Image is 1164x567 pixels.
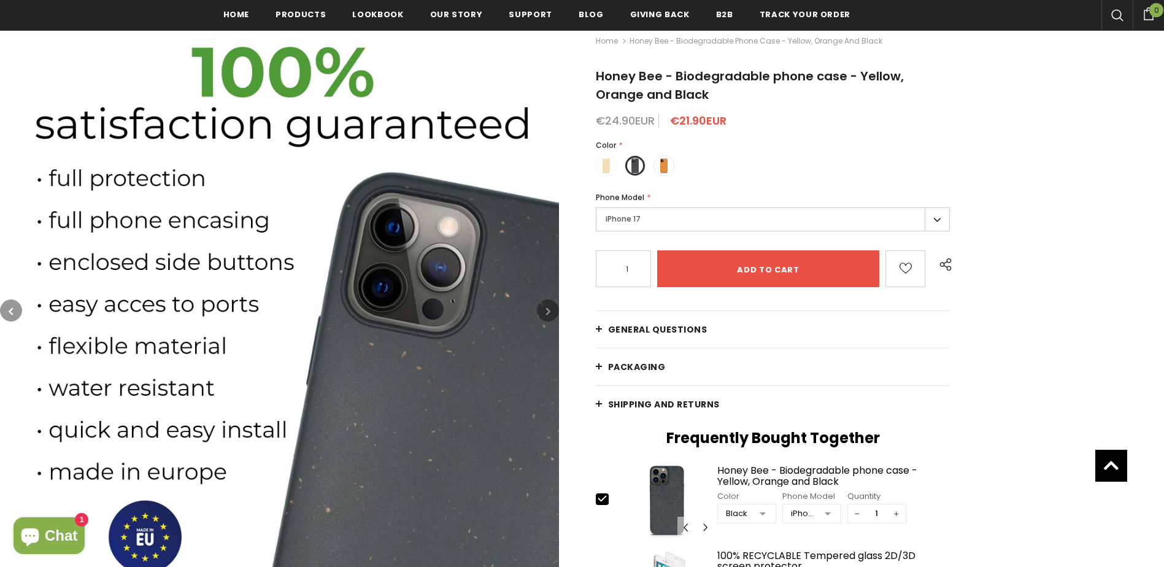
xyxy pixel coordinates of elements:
span: B2B [716,9,733,20]
span: support [509,9,552,20]
span: General Questions [608,323,707,336]
a: Honey Bee - Biodegradable phone case - Yellow, Orange and Black [717,465,950,487]
a: General Questions [596,311,950,348]
span: Lookbook [352,9,403,20]
span: PACKAGING [608,361,666,373]
div: Color [717,490,776,503]
span: Shipping and returns [608,398,720,411]
span: Track your order [760,9,850,20]
span: 0 [1149,3,1163,17]
span: Color [596,140,616,150]
div: Phone Model [782,490,841,503]
span: − [848,504,866,523]
span: Blog [579,9,604,20]
span: €24.90EUR [596,113,655,128]
span: + [887,504,906,523]
a: PACKAGING [596,349,950,385]
span: Honey Bee - Biodegradable phone case - Yellow, Orange and Black [596,67,904,103]
span: Phone Model [596,192,644,202]
a: Home [596,34,618,48]
a: Shipping and returns [596,386,950,423]
span: Home [223,9,250,20]
div: Quantity [847,490,906,503]
span: Products [276,9,326,20]
div: Black [726,507,751,520]
a: 0 [1133,6,1164,20]
input: Add to cart [657,250,880,287]
label: iPhone 17 [596,207,950,231]
span: Giving back [630,9,690,20]
span: Honey Bee - Biodegradable phone case - Yellow, Orange and Black [630,34,882,48]
img: Honey Bee - Biodegradable phone case - Yellow, Orange and Black image 16 [620,462,714,538]
span: Our Story [430,9,483,20]
span: €21.90EUR [670,113,727,128]
div: iPhone 13 Pro Max [791,507,816,520]
h2: Frequently Bought Together [596,429,950,447]
inbox-online-store-chat: Shopify online store chat [10,517,88,557]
